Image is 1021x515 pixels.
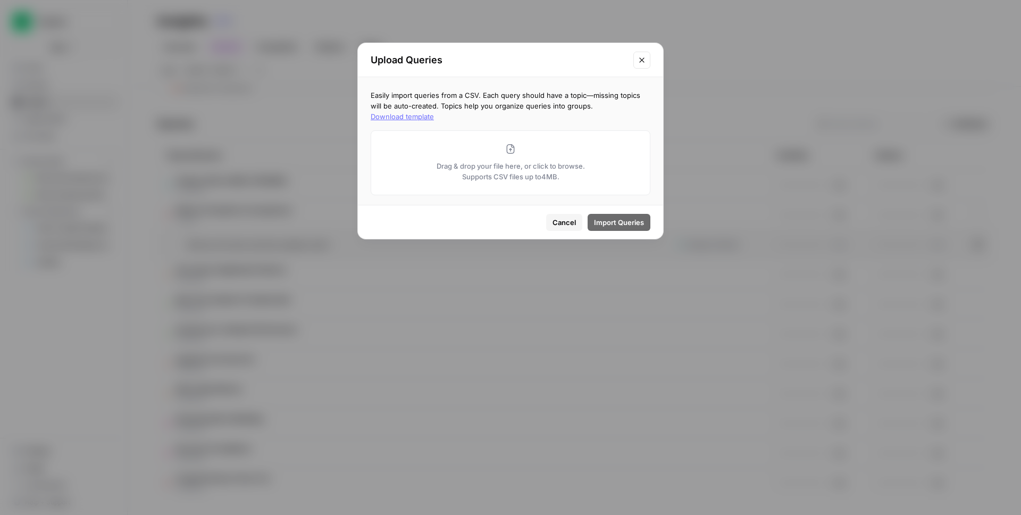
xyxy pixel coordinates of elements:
button: Import Queries [588,214,650,231]
p: Easily import queries from a CSV. Each query should have a topic—missing topics will be auto-crea... [371,90,650,122]
button: Close modal [633,52,650,69]
span: Cancel [553,217,576,228]
h2: Upload Queries [371,53,627,68]
button: Cancel [546,214,582,231]
button: Download template [371,111,434,122]
p: Drag & drop your file here, or click to browse. Supports CSV files up to 4 MB. [425,161,596,182]
span: Import Queries [594,217,644,228]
